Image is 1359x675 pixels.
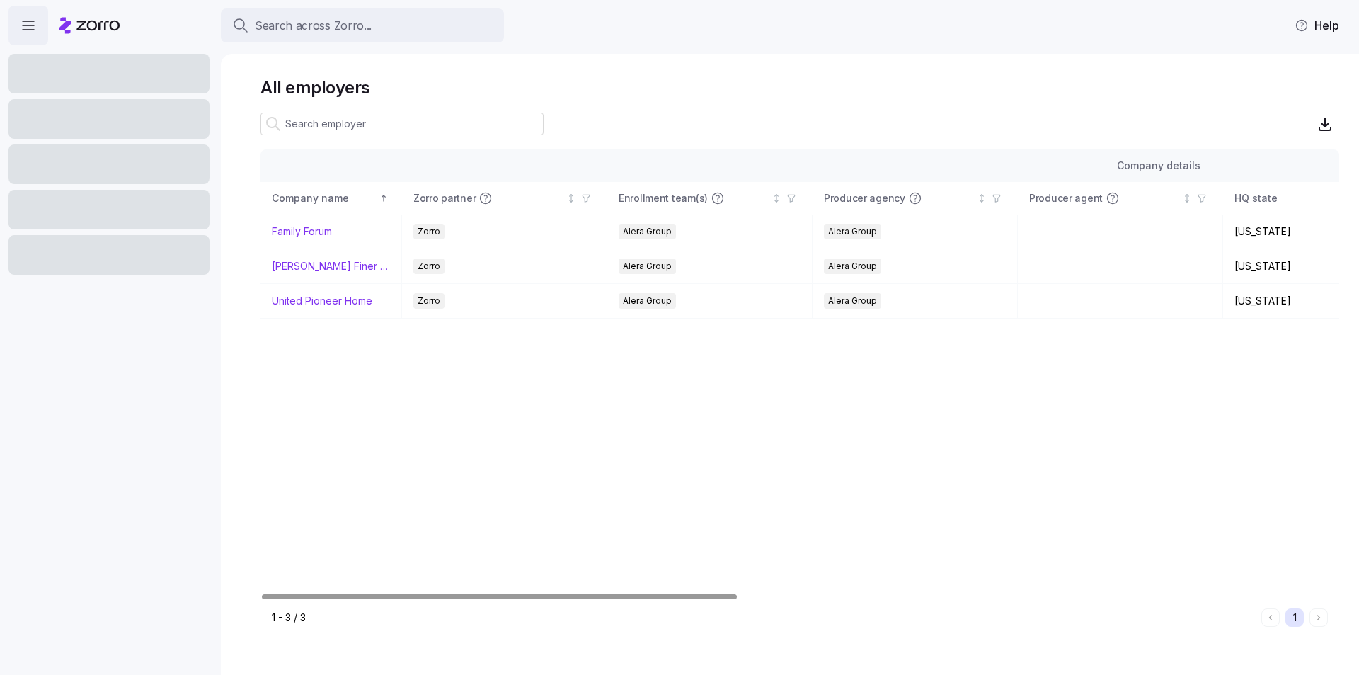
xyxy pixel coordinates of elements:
div: Not sorted [1182,193,1192,203]
span: Alera Group [828,293,877,309]
span: Search across Zorro... [255,17,372,35]
div: 1 - 3 / 3 [272,611,1256,625]
button: Previous page [1261,608,1280,627]
a: United Pioneer Home [272,294,372,308]
div: Not sorted [772,193,781,203]
button: 1 [1285,608,1304,627]
span: Zorro [418,224,440,239]
th: Zorro partnerNot sorted [402,182,607,215]
a: Family Forum [272,225,332,239]
div: Company name [272,191,377,206]
h1: All employers [260,76,1339,98]
span: Producer agent [1029,191,1103,205]
span: Zorro [418,293,440,309]
th: Producer agentNot sorted [1018,182,1223,215]
span: Help [1295,17,1339,34]
span: Alera Group [623,293,672,309]
span: Zorro [418,259,440,274]
div: Not sorted [977,193,987,203]
span: Zorro partner [413,191,476,205]
input: Search employer [260,113,544,135]
span: Producer agency [824,191,905,205]
button: Help [1283,11,1351,40]
th: Producer agencyNot sorted [813,182,1018,215]
span: Enrollment team(s) [619,191,708,205]
a: [PERSON_NAME] Finer Meats [272,259,390,273]
button: Search across Zorro... [221,8,504,42]
th: Enrollment team(s)Not sorted [607,182,813,215]
span: Alera Group [623,259,672,274]
div: Sorted ascending [379,193,389,203]
span: Alera Group [623,224,672,239]
div: Not sorted [566,193,576,203]
th: Company nameSorted ascending [260,182,402,215]
span: Alera Group [828,259,877,274]
span: Alera Group [828,224,877,239]
button: Next page [1309,608,1328,627]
